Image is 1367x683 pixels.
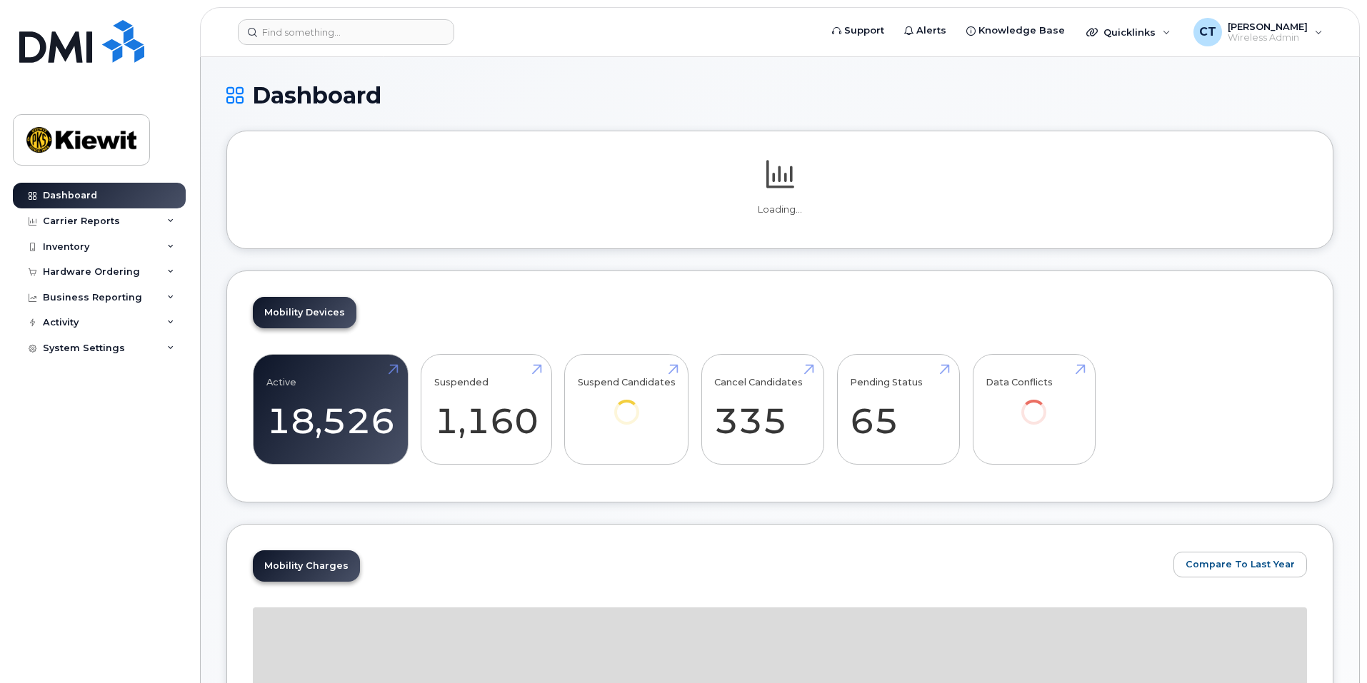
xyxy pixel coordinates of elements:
a: Active 18,526 [266,363,395,457]
a: Suspend Candidates [578,363,676,445]
a: Data Conflicts [986,363,1082,445]
a: Pending Status 65 [850,363,946,457]
button: Compare To Last Year [1173,552,1307,577]
a: Suspended 1,160 [434,363,539,457]
p: Loading... [253,203,1307,216]
a: Cancel Candidates 335 [714,363,811,457]
span: Compare To Last Year [1186,557,1295,571]
a: Mobility Charges [253,550,360,582]
a: Mobility Devices [253,297,356,328]
h1: Dashboard [226,83,1333,108]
